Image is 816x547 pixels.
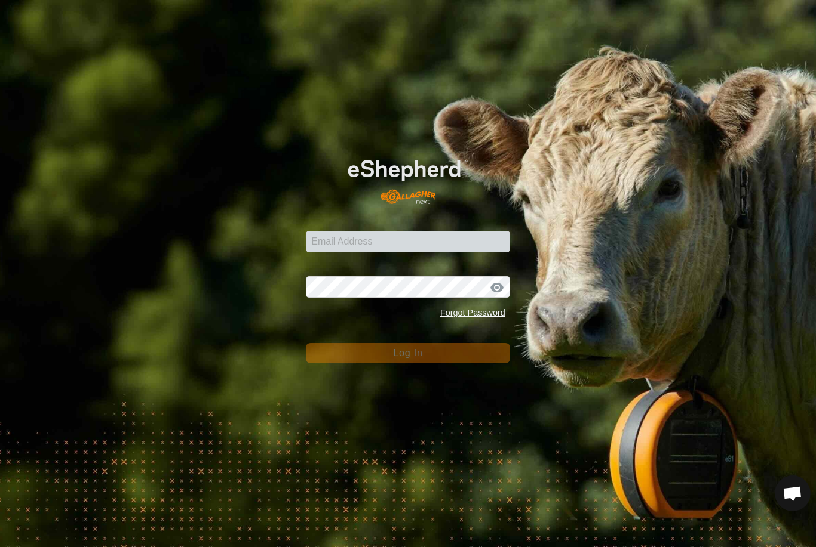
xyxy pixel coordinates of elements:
button: Log In [306,343,510,363]
a: Forgot Password [440,308,505,317]
img: E-shepherd Logo [326,143,489,212]
span: Log In [393,348,422,358]
input: Email Address [306,231,510,252]
div: Open chat [775,475,811,511]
